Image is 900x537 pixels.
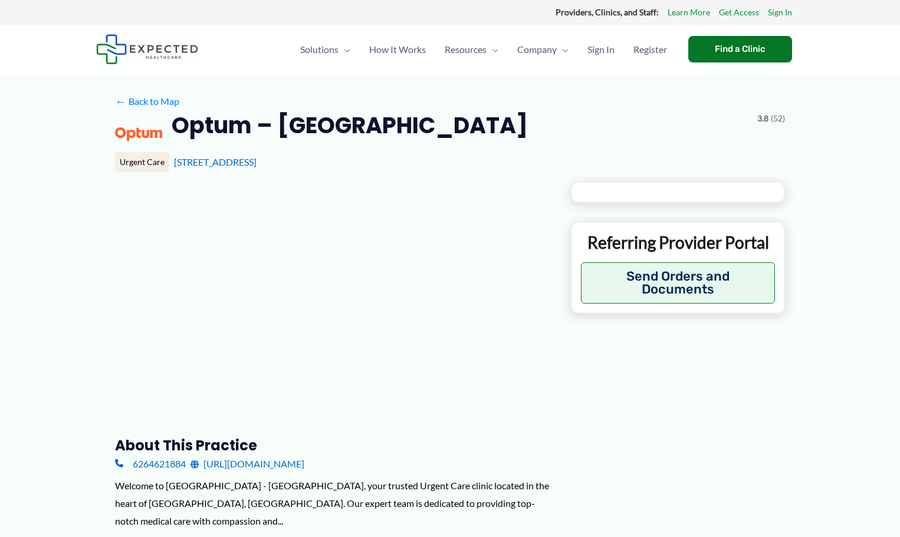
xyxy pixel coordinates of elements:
span: 3.8 [757,111,768,126]
span: Menu Toggle [339,29,350,70]
a: Sign In [768,5,792,20]
img: Expected Healthcare Logo - side, dark font, small [96,34,198,64]
a: Get Access [719,5,759,20]
span: Register [633,29,667,70]
span: Company [517,29,557,70]
strong: Providers, Clinics, and Staff: [556,7,659,17]
a: Sign In [578,29,624,70]
nav: Primary Site Navigation [291,29,676,70]
div: Welcome to [GEOGRAPHIC_DATA] - [GEOGRAPHIC_DATA], your trusted Urgent Care clinic located in the ... [115,477,552,529]
a: Find a Clinic [688,36,792,62]
a: 6264621884 [115,455,186,473]
a: [URL][DOMAIN_NAME] [190,455,304,473]
a: [STREET_ADDRESS] [174,156,257,167]
a: SolutionsMenu Toggle [291,29,360,70]
a: ResourcesMenu Toggle [435,29,508,70]
span: ← [115,95,126,107]
span: Menu Toggle [487,29,498,70]
span: How It Works [369,29,426,70]
span: Menu Toggle [557,29,569,70]
a: Learn More [668,5,710,20]
h2: Optum – [GEOGRAPHIC_DATA] [172,111,528,140]
div: Urgent Care [115,152,169,172]
a: ←Back to Map [115,93,179,110]
a: Register [624,29,676,70]
span: Solutions [300,29,339,70]
a: How It Works [360,29,435,70]
p: Referring Provider Portal [581,232,775,253]
button: Send Orders and Documents [581,262,775,304]
span: (52) [771,111,785,126]
h3: About this practice [115,436,552,454]
span: Resources [445,29,487,70]
span: Sign In [587,29,615,70]
a: CompanyMenu Toggle [508,29,578,70]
